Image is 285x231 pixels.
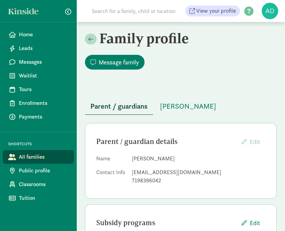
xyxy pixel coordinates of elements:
button: [PERSON_NAME] [154,98,222,114]
span: Payments [19,113,69,121]
span: Public profile [19,167,69,175]
a: Messages [3,55,74,69]
span: Enrollments [19,99,69,107]
a: All families [3,150,74,164]
span: Message family [99,58,139,67]
button: Parent / guardians [85,98,153,115]
a: Classrooms [3,178,74,191]
dd: [PERSON_NAME] [132,155,265,163]
a: Waitlist [3,69,74,83]
a: Tuition [3,191,74,205]
div: Parent / guardian details [96,136,236,147]
span: Parent / guardians [90,101,148,112]
span: Edit [250,138,260,146]
a: Home [3,28,74,41]
input: Search for a family, child or location [88,4,185,18]
span: [PERSON_NAME] [160,101,216,112]
button: Edit [236,134,265,149]
dt: Contact Info [96,168,126,187]
a: Public profile [3,164,74,178]
span: Messages [19,58,69,66]
span: Classrooms [19,180,69,189]
div: Subsidy programs [96,217,236,228]
span: Tuition [19,194,69,202]
span: Tours [19,85,69,94]
span: View your profile [196,7,236,15]
h2: Family profile [85,30,277,47]
div: [EMAIL_ADDRESS][DOMAIN_NAME] [132,168,265,177]
a: [PERSON_NAME] [154,102,222,110]
a: Enrollments [3,96,74,110]
span: Edit [250,218,260,228]
button: Edit [236,216,265,230]
a: Tours [3,83,74,96]
a: View your profile [185,5,240,16]
a: Parent / guardians [85,102,153,110]
span: Leads [19,44,69,52]
div: 7198396042 [132,177,265,185]
span: All families [19,153,69,161]
span: Waitlist [19,72,69,80]
span: Home [19,31,69,39]
a: Payments [3,110,74,124]
dt: Name [96,155,126,166]
button: Message family [85,55,145,70]
a: Leads [3,41,74,55]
